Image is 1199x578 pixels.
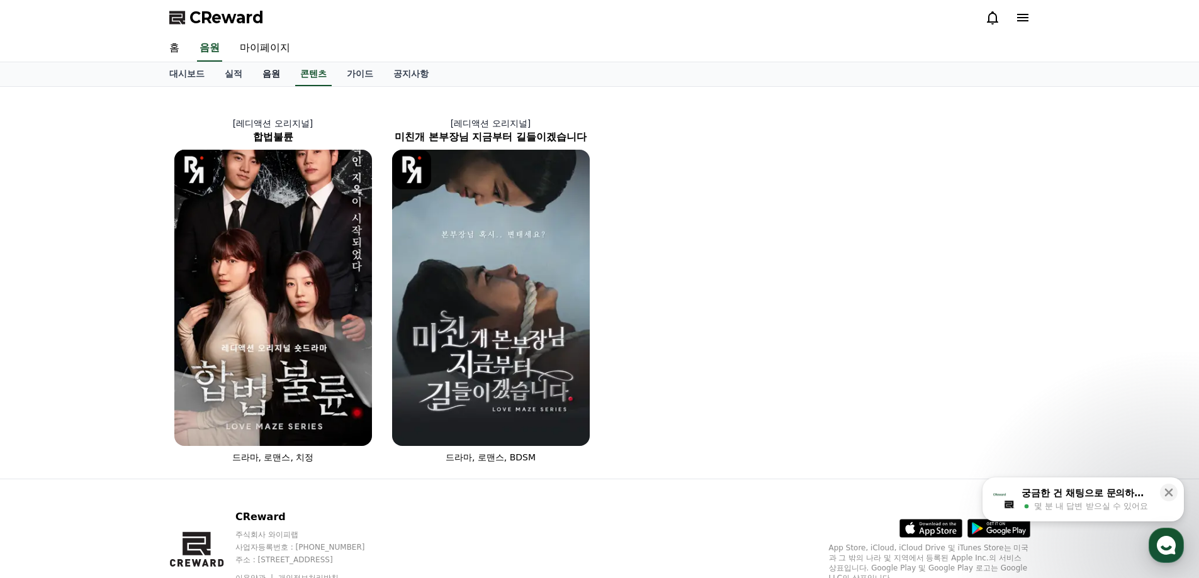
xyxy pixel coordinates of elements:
a: 공지사항 [383,62,439,86]
p: 주식회사 와이피랩 [235,530,389,540]
img: [object Object] Logo [392,150,432,189]
p: 사업자등록번호 : [PHONE_NUMBER] [235,542,389,552]
a: 대시보드 [159,62,215,86]
span: 드라마, 로맨스, BDSM [446,452,536,462]
a: 실적 [215,62,252,86]
h2: 미친개 본부장님 지금부터 길들이겠습니다 [382,130,600,145]
img: 미친개 본부장님 지금부터 길들이겠습니다 [392,150,590,446]
p: [레디액션 오리지널] [164,117,382,130]
h2: 합법불륜 [164,130,382,145]
a: 음원 [252,62,290,86]
span: 드라마, 로맨스, 치정 [232,452,314,462]
span: 설정 [194,418,210,428]
a: 홈 [4,399,83,430]
a: CReward [169,8,264,28]
p: [레디액션 오리지널] [382,117,600,130]
span: 홈 [40,418,47,428]
span: CReward [189,8,264,28]
a: 설정 [162,399,242,430]
p: 주소 : [STREET_ADDRESS] [235,555,389,565]
p: CReward [235,509,389,525]
a: 콘텐츠 [295,62,332,86]
a: [레디액션 오리지널] 합법불륜 합법불륜 [object Object] Logo 드라마, 로맨스, 치정 [164,107,382,474]
span: 대화 [115,418,130,428]
a: 홈 [159,35,189,62]
a: 음원 [197,35,222,62]
img: [object Object] Logo [174,150,214,189]
a: 마이페이지 [230,35,300,62]
img: 합법불륜 [174,150,372,446]
a: 대화 [83,399,162,430]
a: [레디액션 오리지널] 미친개 본부장님 지금부터 길들이겠습니다 미친개 본부장님 지금부터 길들이겠습니다 [object Object] Logo 드라마, 로맨스, BDSM [382,107,600,474]
a: 가이드 [337,62,383,86]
